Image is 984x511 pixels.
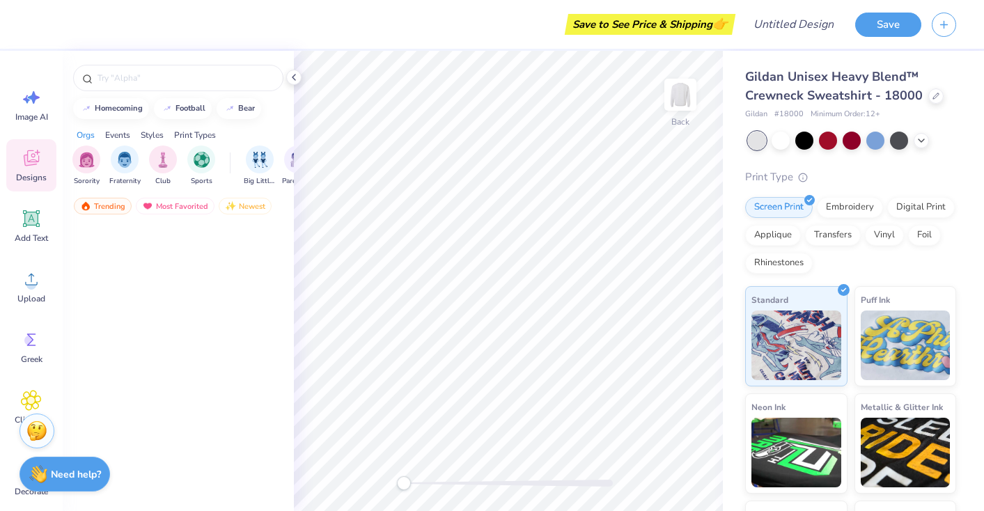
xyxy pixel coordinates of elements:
[187,146,215,187] div: filter for Sports
[155,176,171,187] span: Club
[745,225,801,246] div: Applique
[774,109,804,120] span: # 18000
[252,152,267,168] img: Big Little Reveal Image
[568,14,732,35] div: Save to See Price & Shipping
[745,169,956,185] div: Print Type
[861,310,951,380] img: Puff Ink
[282,146,314,187] button: filter button
[745,68,923,104] span: Gildan Unisex Heavy Blend™ Crewneck Sweatshirt - 18000
[155,152,171,168] img: Club Image
[141,129,164,141] div: Styles
[817,197,883,218] div: Embroidery
[855,13,921,37] button: Save
[117,152,132,168] img: Fraternity Image
[109,146,141,187] button: filter button
[290,152,306,168] img: Parent's Weekend Image
[51,468,101,481] strong: Need help?
[282,146,314,187] div: filter for Parent's Weekend
[109,176,141,187] span: Fraternity
[908,225,941,246] div: Foil
[751,400,786,414] span: Neon Ink
[74,176,100,187] span: Sorority
[225,201,236,211] img: newest.gif
[745,253,813,274] div: Rhinestones
[217,98,261,119] button: bear
[162,104,173,113] img: trend_line.gif
[745,197,813,218] div: Screen Print
[77,129,95,141] div: Orgs
[74,198,132,214] div: Trending
[244,146,276,187] div: filter for Big Little Reveal
[72,146,100,187] div: filter for Sorority
[154,98,212,119] button: football
[17,293,45,304] span: Upload
[81,104,92,113] img: trend_line.gif
[187,146,215,187] button: filter button
[745,109,767,120] span: Gildan
[73,98,149,119] button: homecoming
[191,176,212,187] span: Sports
[175,104,205,112] div: football
[282,176,314,187] span: Parent's Weekend
[80,201,91,211] img: trending.gif
[8,414,54,437] span: Clipart & logos
[96,71,274,85] input: Try "Alpha"
[865,225,904,246] div: Vinyl
[21,354,42,365] span: Greek
[15,486,48,497] span: Decorate
[79,152,95,168] img: Sorority Image
[861,418,951,487] img: Metallic & Glitter Ink
[805,225,861,246] div: Transfers
[15,233,48,244] span: Add Text
[224,104,235,113] img: trend_line.gif
[811,109,880,120] span: Minimum Order: 12 +
[887,197,955,218] div: Digital Print
[861,292,890,307] span: Puff Ink
[16,172,47,183] span: Designs
[136,198,214,214] div: Most Favorited
[194,152,210,168] img: Sports Image
[742,10,845,38] input: Untitled Design
[219,198,272,214] div: Newest
[751,418,841,487] img: Neon Ink
[671,116,689,128] div: Back
[666,81,694,109] img: Back
[149,146,177,187] div: filter for Club
[861,400,943,414] span: Metallic & Glitter Ink
[244,176,276,187] span: Big Little Reveal
[174,129,216,141] div: Print Types
[238,104,255,112] div: bear
[142,201,153,211] img: most_fav.gif
[397,476,411,490] div: Accessibility label
[712,15,728,32] span: 👉
[244,146,276,187] button: filter button
[149,146,177,187] button: filter button
[751,310,841,380] img: Standard
[95,104,143,112] div: homecoming
[109,146,141,187] div: filter for Fraternity
[15,111,48,123] span: Image AI
[105,129,130,141] div: Events
[751,292,788,307] span: Standard
[72,146,100,187] button: filter button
